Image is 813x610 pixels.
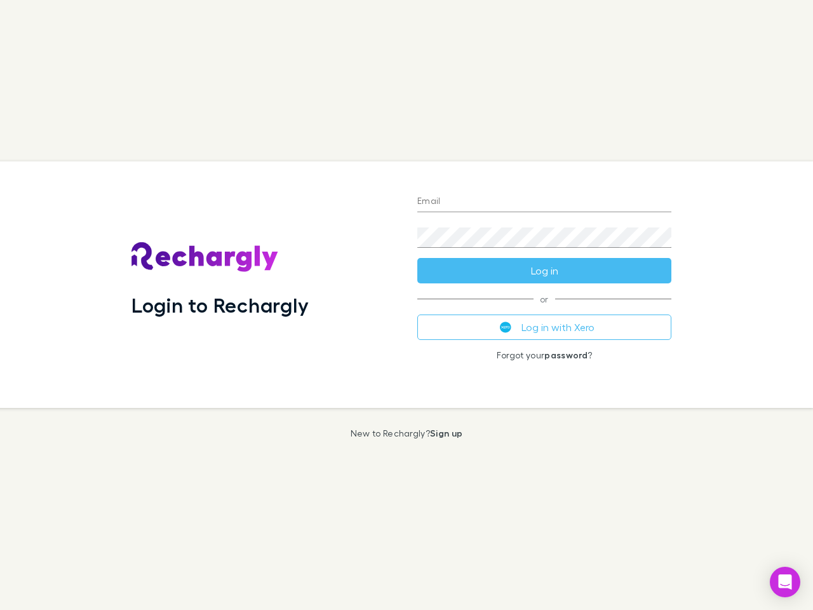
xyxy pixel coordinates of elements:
img: Xero's logo [500,322,511,333]
div: Open Intercom Messenger [770,567,800,597]
p: Forgot your ? [417,350,671,360]
a: password [544,349,588,360]
a: Sign up [430,428,462,438]
img: Rechargly's Logo [131,242,279,273]
button: Log in with Xero [417,315,671,340]
button: Log in [417,258,671,283]
h1: Login to Rechargly [131,293,309,317]
p: New to Rechargly? [351,428,463,438]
